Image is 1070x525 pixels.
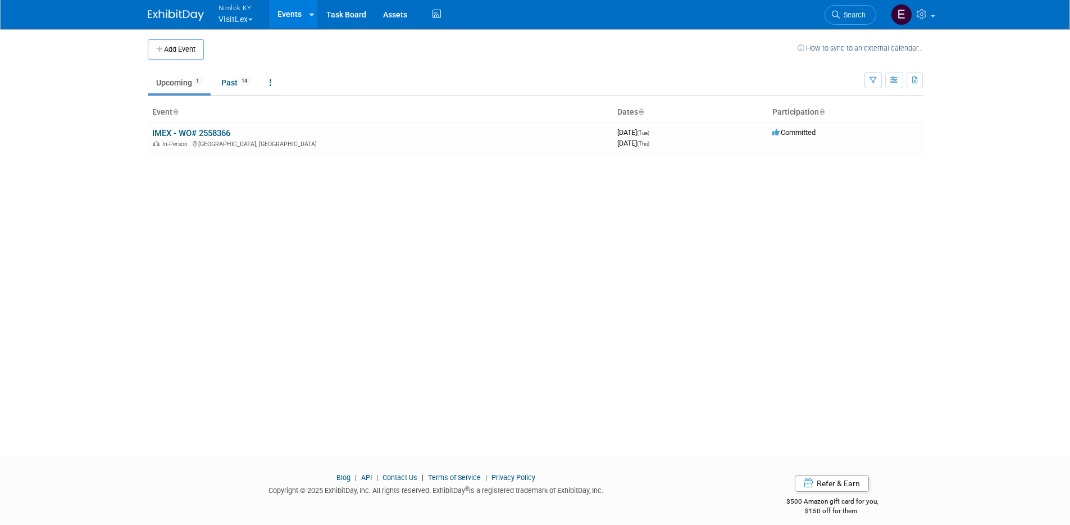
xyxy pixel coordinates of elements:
a: API [361,473,372,482]
span: Committed [772,128,816,137]
span: Search [840,11,866,19]
img: Elizabeth Griffin [891,4,912,25]
span: 1 [193,77,202,85]
th: Participation [768,103,923,122]
a: Past14 [213,72,259,93]
div: [GEOGRAPHIC_DATA], [GEOGRAPHIC_DATA] [152,139,608,148]
span: [DATE] [617,139,649,147]
a: Sort by Participation Type [819,107,825,116]
a: Blog [336,473,350,482]
span: (Thu) [637,141,649,147]
span: 14 [238,77,251,85]
span: In-Person [162,141,191,148]
a: Terms of Service [428,473,481,482]
img: ExhibitDay [148,10,204,21]
div: $500 Amazon gift card for you, [741,490,923,515]
div: $150 off for them. [741,506,923,516]
a: IMEX - WO# 2558366 [152,128,230,138]
span: (Tue) [637,130,649,136]
a: Sort by Start Date [638,107,644,116]
span: Nimlok KY [218,2,253,13]
th: Dates [613,103,768,122]
a: Contact Us [383,473,417,482]
a: Sort by Event Name [172,107,178,116]
span: - [651,128,653,137]
th: Event [148,103,613,122]
span: | [352,473,359,482]
a: Upcoming1 [148,72,211,93]
div: Copyright © 2025 ExhibitDay, Inc. All rights reserved. ExhibitDay is a registered trademark of Ex... [148,483,725,496]
span: | [374,473,381,482]
span: | [482,473,490,482]
img: In-Person Event [153,141,160,146]
span: [DATE] [617,128,653,137]
a: Privacy Policy [491,473,535,482]
a: Refer & Earn [795,475,869,492]
button: Add Event [148,39,204,60]
sup: ® [465,486,469,492]
a: How to sync to an external calendar... [798,44,923,52]
span: | [419,473,426,482]
a: Search [825,5,876,25]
